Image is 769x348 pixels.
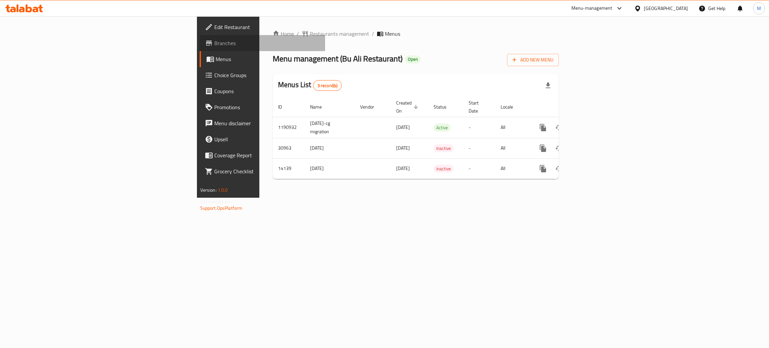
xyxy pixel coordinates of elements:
a: Coverage Report [200,147,325,163]
div: Inactive [434,144,454,152]
span: Grocery Checklist [214,167,320,175]
span: M [757,5,761,12]
span: ID [278,103,291,111]
td: [DATE]-cg migration [305,117,355,138]
a: Promotions [200,99,325,115]
span: Version: [200,186,217,194]
span: Get support on: [200,197,231,206]
a: Restaurants management [302,30,369,38]
nav: breadcrumb [273,30,559,38]
td: All [495,158,530,179]
span: Menus [216,55,320,63]
span: Open [405,56,421,62]
td: - [463,158,495,179]
span: Menu disclaimer [214,119,320,127]
span: Locale [501,103,522,111]
span: Add New Menu [512,56,553,64]
button: more [535,120,551,136]
table: enhanced table [273,97,604,179]
span: Menus [385,30,400,38]
h2: Menus List [278,80,342,91]
span: Inactive [434,165,454,173]
a: Grocery Checklist [200,163,325,179]
td: - [463,117,495,138]
div: [GEOGRAPHIC_DATA] [644,5,688,12]
th: Actions [530,97,604,117]
td: [DATE] [305,138,355,158]
a: Upsell [200,131,325,147]
button: more [535,140,551,156]
span: [DATE] [396,123,410,132]
span: [DATE] [396,164,410,173]
span: Coupons [214,87,320,95]
span: Branches [214,39,320,47]
span: [DATE] [396,144,410,152]
a: Coupons [200,83,325,99]
span: Upsell [214,135,320,143]
span: Choice Groups [214,71,320,79]
span: Vendor [360,103,383,111]
div: Menu-management [571,4,612,12]
span: Coverage Report [214,151,320,159]
a: Menus [200,51,325,67]
li: / [372,30,374,38]
div: Total records count [313,80,342,91]
a: Branches [200,35,325,51]
a: Edit Restaurant [200,19,325,35]
span: Restaurants management [310,30,369,38]
span: Inactive [434,145,454,152]
button: Add New Menu [507,54,559,66]
td: All [495,117,530,138]
a: Menu disclaimer [200,115,325,131]
span: Created On [396,99,420,115]
a: Choice Groups [200,67,325,83]
td: All [495,138,530,158]
button: Change Status [551,120,567,136]
button: Change Status [551,140,567,156]
span: Start Date [469,99,487,115]
td: - [463,138,495,158]
button: Change Status [551,161,567,177]
a: Support.OpsPlatform [200,204,243,212]
span: Active [434,124,451,132]
span: 1.0.0 [218,186,228,194]
td: [DATE] [305,158,355,179]
span: Menu management ( Bu Ali Restaurant ) [273,51,403,66]
div: Export file [540,77,556,94]
span: 3 record(s) [313,82,342,89]
div: Open [405,55,421,63]
span: Name [310,103,330,111]
span: Edit Restaurant [214,23,320,31]
button: more [535,161,551,177]
span: Status [434,103,455,111]
span: Promotions [214,103,320,111]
